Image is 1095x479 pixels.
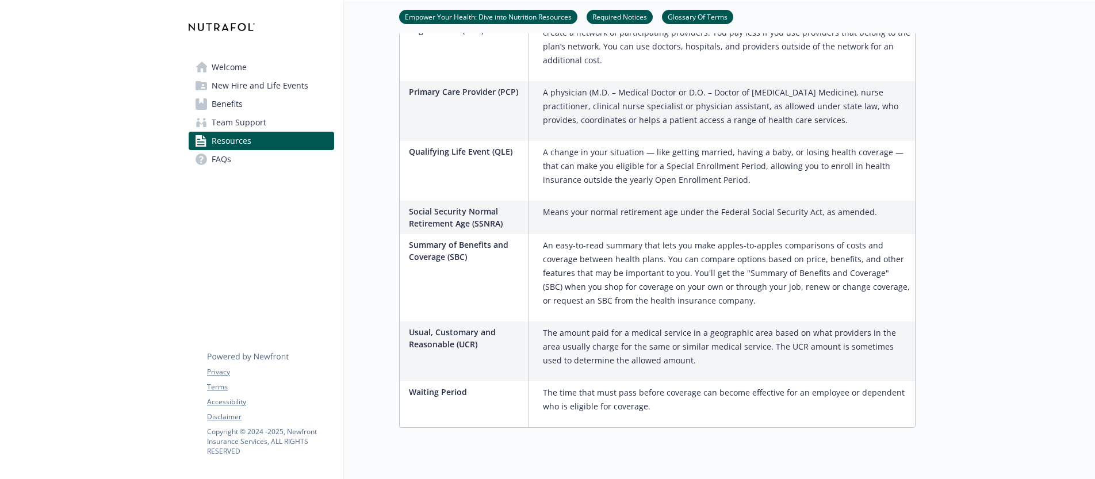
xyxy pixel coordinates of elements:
[212,95,243,113] span: Benefits
[189,95,334,113] a: Benefits
[543,12,910,67] p: A type of health plan that contracts with medical providers, such as hospitals and doctors, to cr...
[662,11,733,22] a: Glossary Of Terms
[212,113,266,132] span: Team Support
[207,397,334,407] a: Accessibility
[212,132,251,150] span: Resources
[409,326,524,350] p: Usual, Customary and Reasonable (UCR)
[189,76,334,95] a: New Hire and Life Events
[409,145,524,158] p: Qualifying Life Event (QLE)
[543,86,910,127] p: A physician (M.D. – Medical Doctor or D.O. – Doctor of [MEDICAL_DATA] Medicine), nurse practition...
[409,239,524,263] p: Summary of Benefits and Coverage (SBC)
[207,382,334,392] a: Terms
[543,326,910,367] p: The amount paid for a medical service in a geographic area based on what providers in the area us...
[189,113,334,132] a: Team Support
[189,150,334,168] a: FAQs
[207,412,334,422] a: Disclaimer
[212,58,247,76] span: Welcome
[543,386,910,413] p: The time that must pass before coverage can become effective for an employee or dependent who is ...
[189,58,334,76] a: Welcome
[543,145,910,187] p: A change in your situation — like getting married, having a baby, or losing health coverage — tha...
[189,132,334,150] a: Resources
[207,367,334,377] a: Privacy
[587,11,653,22] a: Required Notices
[207,427,334,456] p: Copyright © 2024 - 2025 , Newfront Insurance Services, ALL RIGHTS RESERVED
[212,150,231,168] span: FAQs
[212,76,308,95] span: New Hire and Life Events
[409,386,524,398] p: Waiting Period
[543,239,910,308] p: An easy-to-read summary that lets you make apples-to-apples comparisons of costs and coverage bet...
[543,205,877,219] p: Means your normal retirement age under the Federal Social Security Act, as amended.
[409,86,524,98] p: Primary Care Provider (PCP)
[399,11,577,22] a: Empower Your Health: Dive into Nutrition Resources
[409,205,524,229] p: Social Security Normal Retirement Age (SSNRA)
